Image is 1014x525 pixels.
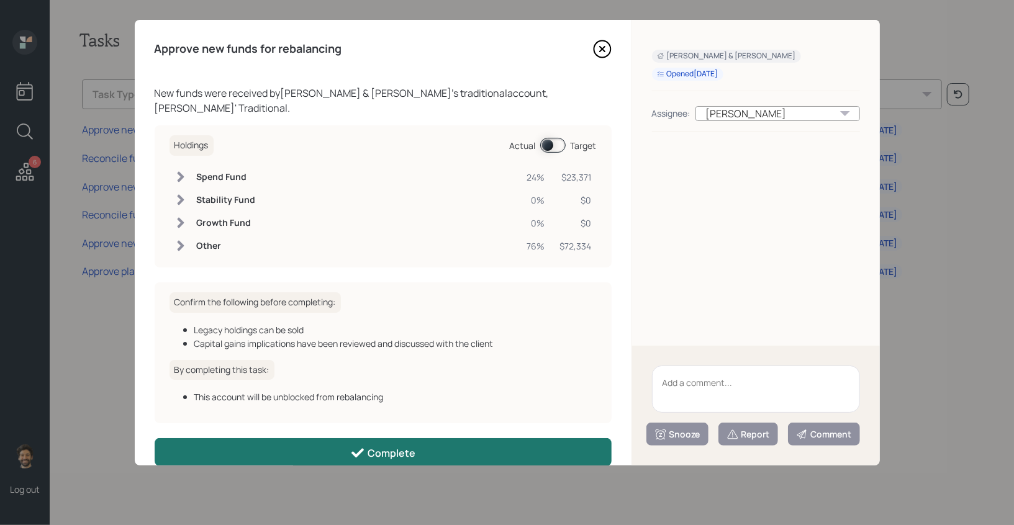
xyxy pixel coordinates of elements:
h6: Stability Fund [197,195,256,205]
h6: Growth Fund [197,218,256,228]
div: Complete [350,446,415,460]
div: Capital gains implications have been reviewed and discussed with the client [194,337,597,350]
div: 24% [527,171,545,184]
div: $72,334 [560,240,592,253]
div: Actual [510,139,536,152]
h4: Approve new funds for rebalancing [155,42,342,56]
div: New funds were received by [PERSON_NAME] & [PERSON_NAME] 's traditional account, [PERSON_NAME]' T... [155,86,612,115]
div: This account will be unblocked from rebalancing [194,390,597,403]
h6: By completing this task: [170,360,274,380]
h6: Confirm the following before completing: [170,292,341,313]
div: $0 [560,194,592,207]
div: 76% [527,240,545,253]
div: 0% [527,194,545,207]
div: [PERSON_NAME] [695,106,860,121]
button: Comment [788,423,860,446]
h6: Holdings [170,135,214,156]
div: Target [571,139,597,152]
div: Comment [796,428,852,441]
button: Complete [155,438,612,466]
div: 0% [527,217,545,230]
div: [PERSON_NAME] & [PERSON_NAME] [657,51,796,61]
div: Opened [DATE] [657,69,718,79]
h6: Other [197,241,256,251]
button: Report [718,423,778,446]
div: $0 [560,217,592,230]
div: Snooze [654,428,700,441]
div: $23,371 [560,171,592,184]
div: Report [727,428,770,441]
div: Legacy holdings can be sold [194,323,597,336]
button: Snooze [646,423,708,446]
h6: Spend Fund [197,172,256,182]
div: Assignee: [652,107,690,120]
